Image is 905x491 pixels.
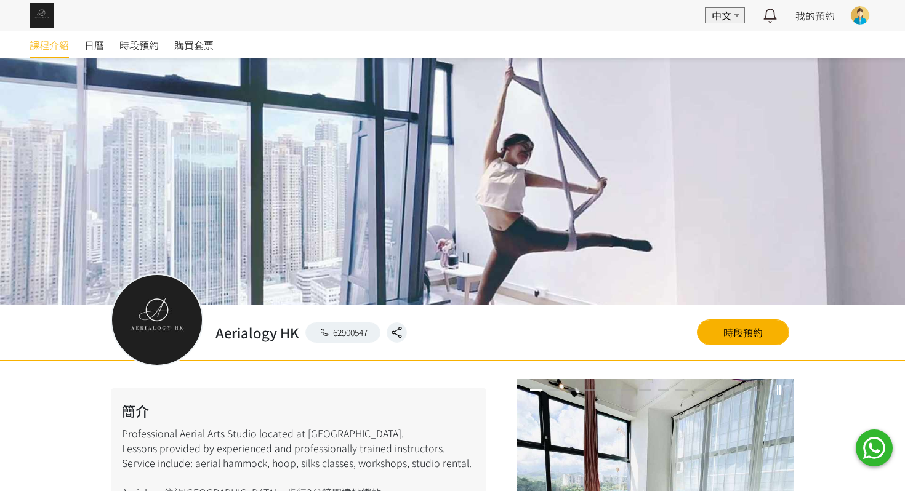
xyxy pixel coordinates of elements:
[119,38,159,52] span: 時段預約
[122,401,475,421] h2: 簡介
[174,31,214,58] a: 購買套票
[795,8,835,23] a: 我的預約
[119,31,159,58] a: 時段預約
[84,38,104,52] span: 日曆
[84,31,104,58] a: 日曆
[174,38,214,52] span: 購買套票
[30,31,69,58] a: 課程介紹
[697,319,789,345] a: 時段預約
[215,322,299,343] h2: Aerialogy HK
[305,322,380,343] a: 62900547
[30,3,54,28] img: img_61c0148bb0266
[30,38,69,52] span: 課程介紹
